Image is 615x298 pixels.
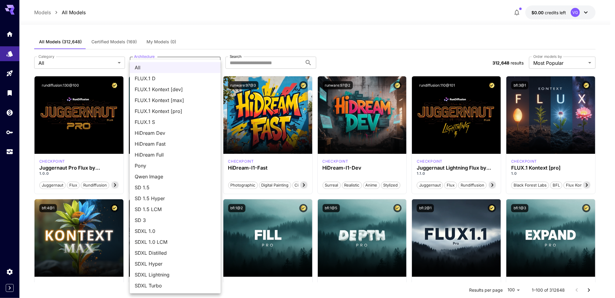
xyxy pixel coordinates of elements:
span: HiDream Full [135,151,216,158]
span: SD 1.5 Hyper [135,195,216,202]
span: SD 3 [135,217,216,224]
span: All [135,64,216,71]
span: SDXL Lightning [135,271,216,278]
span: SDXL Hyper [135,260,216,267]
span: HiDream Dev [135,129,216,137]
span: SD 1.5 [135,184,216,191]
span: SDXL Turbo [135,282,216,289]
span: Pony [135,162,216,169]
span: SDXL 1.0 [135,227,216,235]
span: Qwen Image [135,173,216,180]
span: HiDream Fast [135,140,216,147]
span: SDXL 1.0 LCM [135,238,216,246]
span: FLUX.1 Kontext [dev] [135,86,216,93]
span: FLUX.1 Kontext [max] [135,97,216,104]
span: FLUX.1 Kontext [pro] [135,108,216,115]
span: FLUX.1 S [135,118,216,126]
span: FLUX.1 D [135,75,216,82]
span: SD 1.5 LCM [135,206,216,213]
span: SDXL Distilled [135,249,216,257]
